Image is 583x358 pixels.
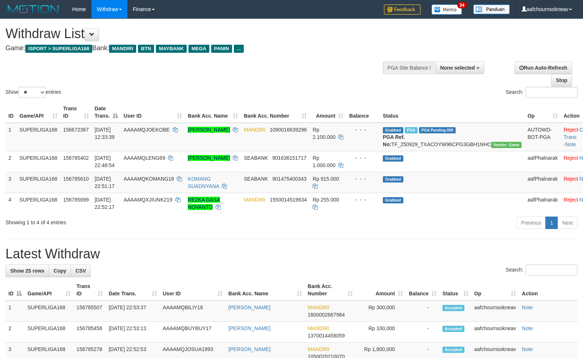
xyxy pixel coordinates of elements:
[524,151,561,172] td: aafPhalnarak
[74,322,106,343] td: 156785458
[53,268,66,274] span: Copy
[515,62,572,74] a: Run Auto-Refresh
[5,247,578,261] h1: Latest Withdraw
[564,155,578,161] a: Reject
[16,151,60,172] td: SUPERLIGA168
[406,322,440,343] td: -
[63,176,89,182] span: 156785610
[526,87,578,98] input: Search:
[349,154,377,162] div: - - -
[5,280,25,300] th: ID: activate to sort column descending
[308,325,329,331] span: MANDIRI
[16,193,60,214] td: SUPERLIGA168
[383,62,436,74] div: PGA Site Balance /
[156,45,187,53] span: MAYBANK
[16,102,60,123] th: Game/API: activate to sort column ascending
[356,322,406,343] td: Rp 100,000
[564,127,578,133] a: Reject
[5,216,238,226] div: Showing 1 to 4 of 4 entries
[522,305,533,310] a: Note
[471,300,519,322] td: aafchournsokneav
[551,74,572,86] a: Stop
[92,102,121,123] th: Date Trans.: activate to sort column descending
[5,265,49,277] a: Show 25 rows
[346,102,380,123] th: Balance
[524,102,561,123] th: Op: activate to sort column ascending
[244,155,268,161] span: SEABANK
[313,155,335,168] span: Rp 1.000.000
[5,322,25,343] td: 2
[557,217,578,229] a: Next
[185,102,241,123] th: Bank Acc. Name: activate to sort column ascending
[522,346,533,352] a: Note
[228,346,270,352] a: [PERSON_NAME]
[228,305,270,310] a: [PERSON_NAME]
[356,300,406,322] td: Rp 300,000
[272,176,306,182] span: Copy 901475400343 to clipboard
[18,87,46,98] select: Showentries
[124,127,170,133] span: AAAAMQJOEKOBE
[16,123,60,151] td: SUPERLIGA168
[109,45,136,53] span: MANDIRI
[188,127,230,133] a: [PERSON_NAME]
[25,280,74,300] th: Game/API: activate to sort column ascending
[310,102,346,123] th: Amount: activate to sort column ascending
[457,2,467,8] span: 34
[506,265,578,276] label: Search:
[524,123,561,151] td: AUTOWD-BOT-PGA
[106,322,160,343] td: [DATE] 22:53:13
[106,280,160,300] th: Date Trans.: activate to sort column ascending
[124,176,174,182] span: AAAAMQKOMANG18
[349,126,377,133] div: - - -
[244,176,268,182] span: SEABANK
[244,127,265,133] span: MANDIRI
[440,65,475,71] span: None selected
[244,197,265,203] span: MANDIRI
[25,322,74,343] td: SUPERLIGA168
[228,325,270,331] a: [PERSON_NAME]
[188,176,219,189] a: KOMANG SUADNYANA
[225,280,305,300] th: Bank Acc. Name: activate to sort column ascending
[506,87,578,98] label: Search:
[491,142,522,148] span: Vendor URL: https://trx31.1velocity.biz
[442,326,464,332] span: Accepted
[564,197,578,203] a: Reject
[431,4,462,15] img: Button%20Memo.svg
[270,197,307,203] span: Copy 1550014519634 to clipboard
[565,141,576,147] a: Note
[406,280,440,300] th: Balance: activate to sort column ascending
[522,325,533,331] a: Note
[74,280,106,300] th: Trans ID: activate to sort column ascending
[160,280,225,300] th: User ID: activate to sort column ascending
[63,127,89,133] span: 156672367
[49,265,71,277] a: Copy
[519,280,578,300] th: Action
[95,176,115,189] span: [DATE] 22:51:17
[5,26,381,41] h1: Withdraw List
[60,102,92,123] th: Trans ID: activate to sort column ascending
[356,280,406,300] th: Amount: activate to sort column ascending
[5,102,16,123] th: ID
[308,312,345,318] span: Copy 1600002667984 to clipboard
[74,300,106,322] td: 156785507
[95,155,115,168] span: [DATE] 22:48:54
[440,280,471,300] th: Status: activate to sort column ascending
[10,268,44,274] span: Show 25 rows
[124,155,165,161] span: AAAAMQLENG69
[270,127,307,133] span: Copy 1090016639296 to clipboard
[383,197,403,203] span: Grabbed
[406,300,440,322] td: -
[305,280,356,300] th: Bank Acc. Number: activate to sort column ascending
[241,102,310,123] th: Bank Acc. Number: activate to sort column ascending
[160,300,225,322] td: AAAAMQBILIY18
[5,300,25,322] td: 1
[5,123,16,151] td: 1
[442,305,464,311] span: Accepted
[308,305,329,310] span: MANDIRI
[5,87,61,98] label: Show entries
[63,155,89,161] span: 156785402
[308,346,329,352] span: MANDIRI
[405,127,418,133] span: Marked by aafsengchandara
[5,151,16,172] td: 2
[383,127,403,133] span: Grabbed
